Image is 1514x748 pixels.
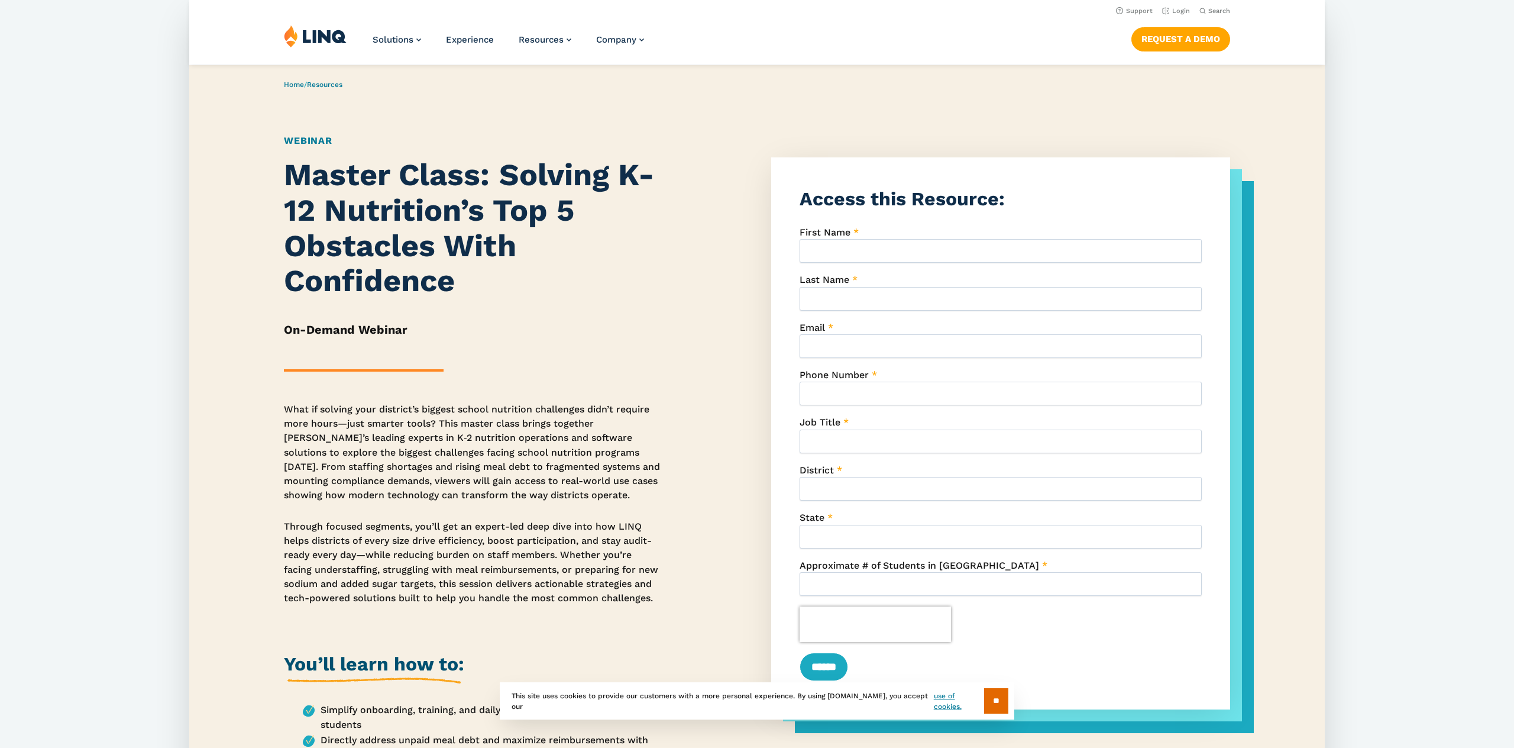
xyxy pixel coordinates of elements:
nav: Utility Navigation [189,4,1325,17]
h5: On-Demand Webinar [284,321,662,338]
span: State [800,512,824,523]
strong: Access this Resource: [800,188,1005,210]
a: Resources [307,80,342,89]
span: Last Name [800,274,849,285]
h1: Master Class: Solving K-12 Nutrition’s Top 5 Obstacles With Confidence [284,157,662,299]
h2: You’ll learn how to: [284,651,464,683]
a: use of cookies. [934,691,984,712]
span: Solutions [373,34,413,45]
span: District [800,465,834,476]
nav: Primary Navigation [373,25,644,64]
button: Open Search Bar [1199,7,1230,15]
a: Webinar [284,135,332,146]
iframe: reCAPTCHA [800,607,951,642]
a: Request a Demo [1131,27,1230,51]
div: This site uses cookies to provide our customers with a more personal experience. By using [DOMAIN... [500,682,1014,720]
span: First Name [800,227,850,238]
span: Search [1208,7,1230,15]
a: Login [1162,7,1190,15]
a: Support [1116,7,1153,15]
a: Solutions [373,34,421,45]
p: What if solving your district’s biggest school nutrition challenges didn’t require more hours—jus... [284,402,662,503]
span: Email [800,322,825,333]
span: Approximate # of Students in [GEOGRAPHIC_DATA] [800,560,1039,571]
a: Resources [519,34,571,45]
p: Through focused segments, you’ll get an expert-led deep dive into how LINQ helps districts of eve... [284,520,662,606]
span: Company [596,34,636,45]
img: LINQ | K‑12 Software [284,25,347,47]
nav: Button Navigation [1131,25,1230,51]
a: Company [596,34,644,45]
a: Experience [446,34,494,45]
a: Home [284,80,304,89]
span: Phone Number [800,369,869,381]
span: Resources [519,34,564,45]
span: Job Title [800,417,840,428]
span: / [284,80,342,89]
